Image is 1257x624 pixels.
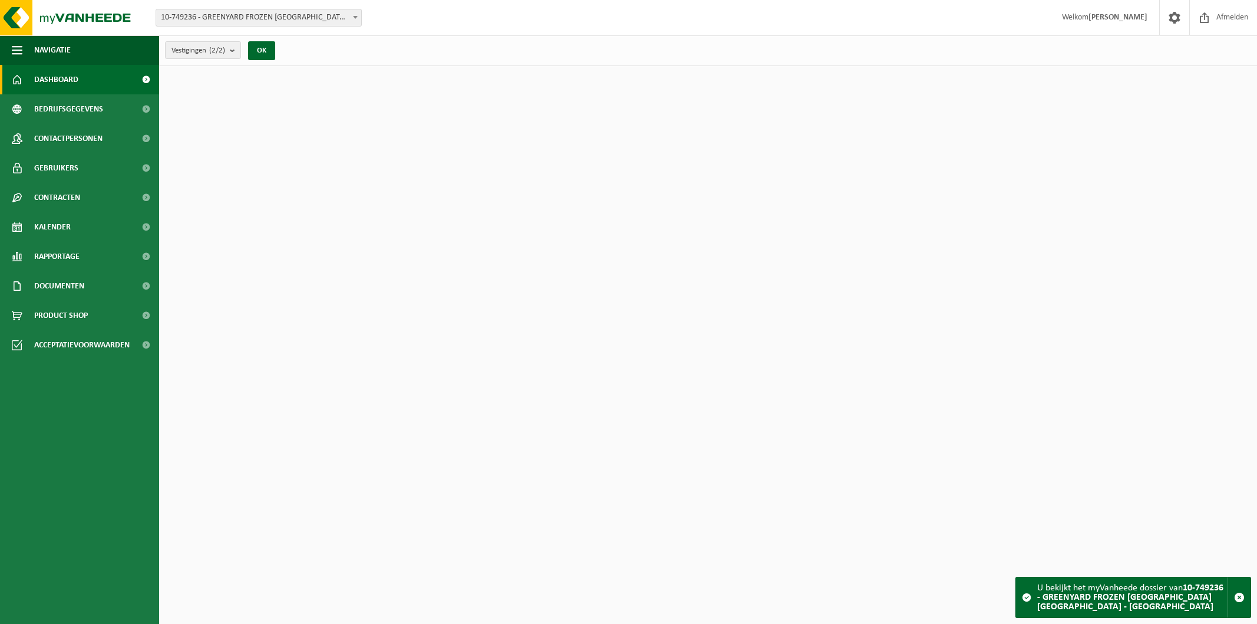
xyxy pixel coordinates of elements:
[34,153,78,183] span: Gebruikers
[1037,583,1223,612] strong: 10-749236 - GREENYARD FROZEN [GEOGRAPHIC_DATA] [GEOGRAPHIC_DATA] - [GEOGRAPHIC_DATA]
[34,330,130,360] span: Acceptatievoorwaarden
[34,35,71,65] span: Navigatie
[34,94,103,124] span: Bedrijfsgegevens
[1088,13,1147,22] strong: [PERSON_NAME]
[1037,577,1228,618] div: U bekijkt het myVanheede dossier van
[165,41,241,59] button: Vestigingen(2/2)
[34,212,71,242] span: Kalender
[34,242,80,271] span: Rapportage
[156,9,362,27] span: 10-749236 - GREENYARD FROZEN LANGEMARK NV - WESTROZEBEKE
[34,124,103,153] span: Contactpersonen
[209,47,225,54] count: (2/2)
[156,9,361,26] span: 10-749236 - GREENYARD FROZEN LANGEMARK NV - WESTROZEBEKE
[171,42,225,60] span: Vestigingen
[34,301,88,330] span: Product Shop
[248,41,275,60] button: OK
[34,65,78,94] span: Dashboard
[34,183,80,212] span: Contracten
[34,271,84,301] span: Documenten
